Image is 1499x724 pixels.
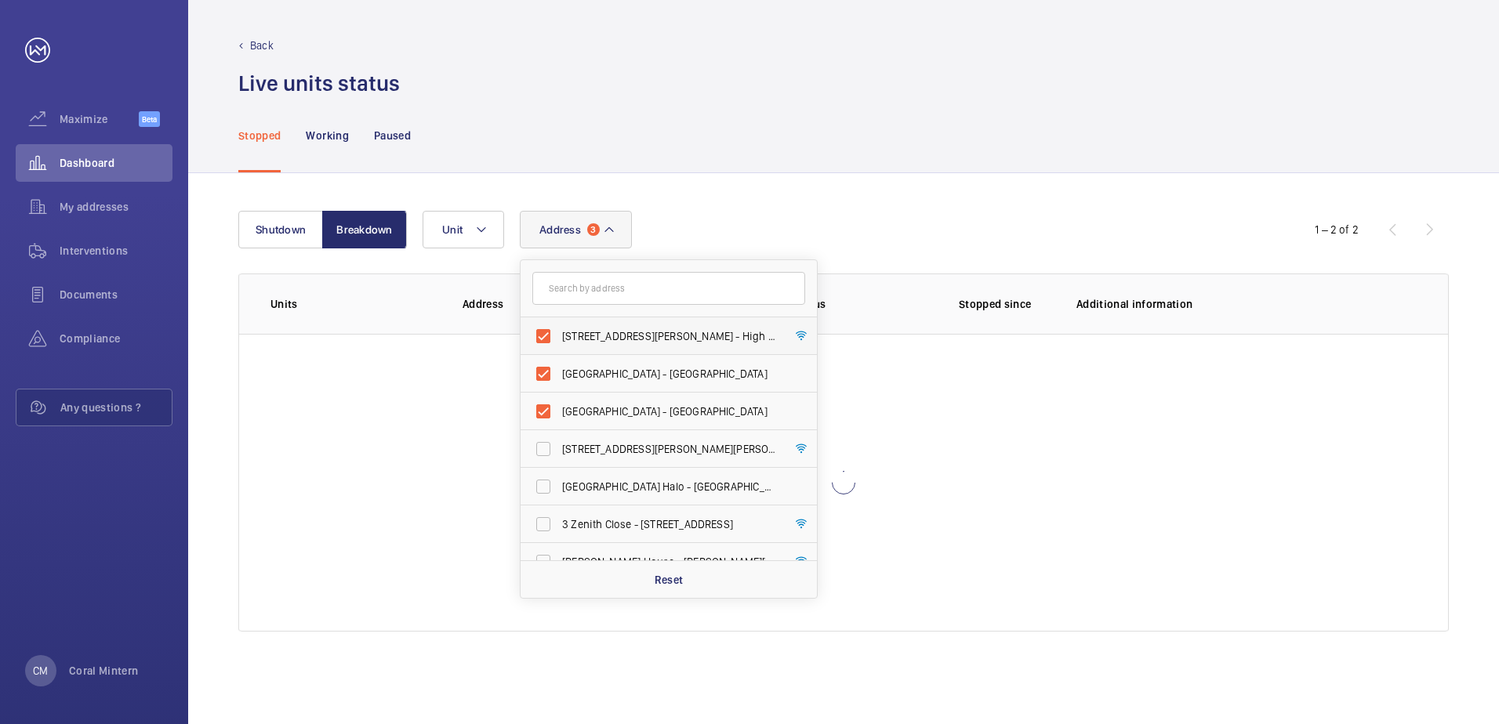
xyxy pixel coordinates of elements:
[1315,222,1359,237] div: 1 – 2 of 2
[33,663,48,679] p: CM
[60,243,172,259] span: Interventions
[442,223,463,236] span: Unit
[60,400,172,415] span: Any questions ?
[270,296,437,312] p: Units
[562,554,778,570] span: [PERSON_NAME] House - [PERSON_NAME][GEOGRAPHIC_DATA]
[655,572,684,588] p: Reset
[532,272,805,305] input: Search by address
[60,199,172,215] span: My addresses
[60,287,172,302] span: Documents
[562,479,778,494] span: [GEOGRAPHIC_DATA] Halo - [GEOGRAPHIC_DATA] - [GEOGRAPHIC_DATA]
[562,366,778,382] span: [GEOGRAPHIC_DATA] - [GEOGRAPHIC_DATA]
[306,128,348,143] p: Working
[587,223,600,236] span: 3
[238,211,323,248] button: Shutdown
[463,296,685,312] p: Address
[60,155,172,171] span: Dashboard
[520,211,632,248] button: Address3
[423,211,504,248] button: Unit
[562,516,778,532] span: 3 Zenith Close - [STREET_ADDRESS]
[60,331,172,346] span: Compliance
[139,111,160,127] span: Beta
[1076,296,1417,312] p: Additional information
[374,128,411,143] p: Paused
[539,223,581,236] span: Address
[250,38,274,53] p: Back
[562,328,778,344] span: [STREET_ADDRESS][PERSON_NAME] - High Risk Building - [STREET_ADDRESS][PERSON_NAME]
[69,663,139,679] p: Coral Mintern
[959,296,1051,312] p: Stopped since
[60,111,139,127] span: Maximize
[562,441,778,457] span: [STREET_ADDRESS][PERSON_NAME][PERSON_NAME]
[238,128,281,143] p: Stopped
[238,69,400,98] h1: Live units status
[562,404,778,419] span: [GEOGRAPHIC_DATA] - [GEOGRAPHIC_DATA]
[322,211,407,248] button: Breakdown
